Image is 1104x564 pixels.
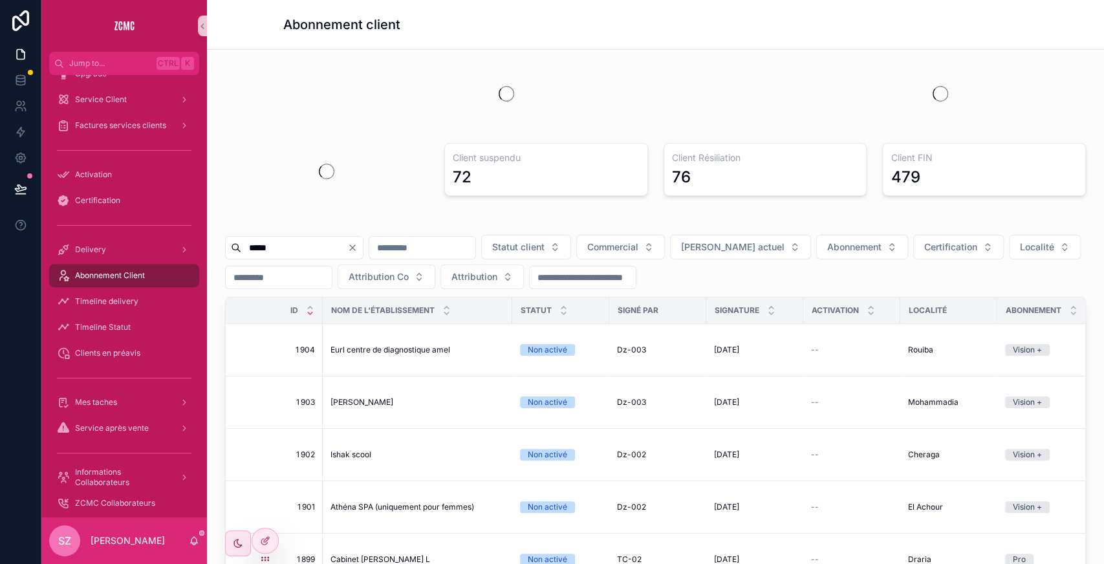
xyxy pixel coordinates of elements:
[75,94,127,105] span: Service Client
[714,345,796,355] a: [DATE]
[520,344,601,356] a: Non activé
[49,316,199,339] a: Timeline Statut
[715,305,759,316] span: Signature
[49,264,199,287] a: Abonnement Client
[672,151,859,164] h3: Client Résiliation
[440,265,524,289] button: Select Button
[617,450,646,460] span: Dz-002
[330,502,474,512] span: Athéna SPA (uniquement pour femmes)
[520,396,601,408] a: Non activé
[330,345,504,355] a: Eurl centre de diagnostique amel
[521,305,552,316] span: Statut
[617,345,698,355] a: Dz-003
[811,397,893,407] a: --
[49,492,199,515] a: ZCMC Collaborateurs
[714,397,739,407] span: [DATE]
[528,396,567,408] div: Non activé
[49,342,199,365] a: Clients en préavis
[49,238,199,261] a: Delivery
[58,533,71,548] span: SZ
[576,235,665,259] button: Select Button
[241,502,315,512] a: 1 901
[714,502,739,512] span: [DATE]
[290,305,298,316] span: ID
[1013,501,1042,513] div: Vision +
[330,450,371,460] span: Ishak scool
[811,450,819,460] span: --
[1005,396,1087,408] a: Vision +
[811,502,893,512] a: --
[114,16,135,36] img: App logo
[587,241,638,254] span: Commercial
[909,305,947,316] span: Localité
[908,450,990,460] a: Cheraga
[1013,396,1042,408] div: Vision +
[330,397,393,407] span: [PERSON_NAME]
[241,397,315,407] a: 1 903
[75,120,166,131] span: Factures services clients
[49,290,199,313] a: Timeline delivery
[913,235,1004,259] button: Select Button
[670,235,811,259] button: Select Button
[617,450,698,460] a: Dz-002
[617,345,646,355] span: Dz-003
[528,501,567,513] div: Non activé
[75,270,145,281] span: Abonnement Client
[347,243,363,253] button: Clear
[453,151,640,164] h3: Client suspendu
[241,345,315,355] a: 1 904
[891,167,920,188] div: 479
[811,345,819,355] span: --
[924,241,977,254] span: Certification
[520,501,601,513] a: Non activé
[714,345,739,355] span: [DATE]
[617,397,698,407] a: Dz-003
[349,270,409,283] span: Attribution Co
[681,241,785,254] span: [PERSON_NAME] actuel
[812,305,859,316] span: Activation
[1009,235,1081,259] button: Select Button
[908,345,933,355] span: Rouiba
[41,75,207,517] div: scrollable content
[827,241,882,254] span: Abonnement
[49,391,199,414] a: Mes taches
[617,397,646,407] span: Dz-003
[811,397,819,407] span: --
[908,502,990,512] a: El Achour
[811,345,893,355] a: --
[453,167,471,188] div: 72
[816,235,908,259] button: Select Button
[1005,344,1087,356] a: Vision +
[75,498,155,508] span: ZCMC Collaborateurs
[618,305,658,316] span: Signé par
[75,423,149,433] span: Service après vente
[811,450,893,460] a: --
[617,502,698,512] a: Dz-002
[69,58,151,69] span: Jump to...
[908,502,943,512] span: El Achour
[330,450,504,460] a: Ishak scool
[49,417,199,440] a: Service après vente
[75,195,120,206] span: Certification
[91,534,165,547] p: [PERSON_NAME]
[49,52,199,75] button: Jump to...CtrlK
[182,58,193,69] span: K
[1013,449,1042,461] div: Vision +
[714,502,796,512] a: [DATE]
[714,397,796,407] a: [DATE]
[908,397,958,407] span: Mohammadia
[75,169,112,180] span: Activation
[49,163,199,186] a: Activation
[75,296,138,307] span: Timeline delivery
[241,450,315,460] a: 1 902
[49,466,199,489] a: Informations Collaborateurs
[330,397,504,407] a: [PERSON_NAME]
[714,450,739,460] span: [DATE]
[617,502,646,512] span: Dz-002
[520,449,601,461] a: Non activé
[492,241,545,254] span: Statut client
[672,167,691,188] div: 76
[157,57,180,70] span: Ctrl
